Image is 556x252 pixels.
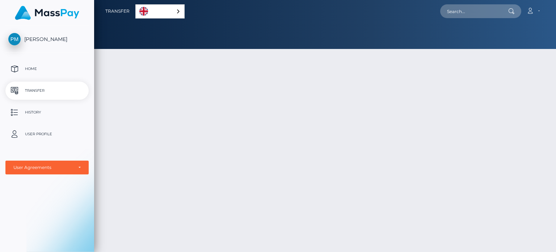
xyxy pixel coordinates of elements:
a: History [5,103,89,121]
a: English [136,5,184,18]
p: User Profile [8,129,86,140]
div: User Agreements [13,165,73,170]
p: History [8,107,86,118]
a: Transfer [5,82,89,100]
p: Transfer [8,85,86,96]
aside: Language selected: English [135,4,185,18]
a: Transfer [105,4,130,19]
span: [PERSON_NAME] [5,36,89,42]
p: Home [8,63,86,74]
a: Home [5,60,89,78]
img: MassPay [15,6,79,20]
a: User Profile [5,125,89,143]
button: User Agreements [5,161,89,174]
input: Search... [440,4,508,18]
div: Language [135,4,185,18]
